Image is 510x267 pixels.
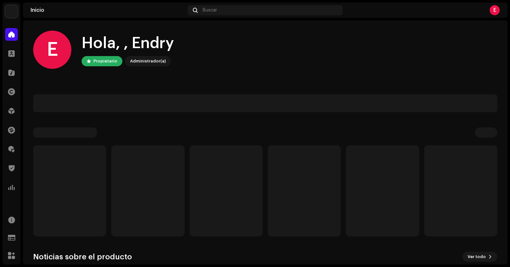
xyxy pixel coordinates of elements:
[31,8,185,13] div: Inicio
[33,31,71,69] div: E
[463,252,497,262] button: Ver todo
[468,250,486,263] span: Ver todo
[490,5,500,15] div: E
[5,5,18,18] img: b0ad06a2-fc67-4620-84db-15bc5929e8a0
[203,8,217,13] span: Buscar
[93,57,117,65] div: Propietario
[33,252,132,262] h3: Noticias sobre el producto
[130,57,166,65] div: Administrador(a)
[82,33,174,54] div: Hola, , Endry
